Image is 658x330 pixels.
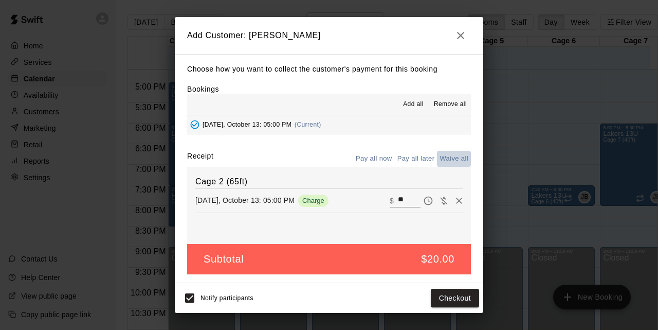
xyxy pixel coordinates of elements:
span: Notify participants [200,294,253,302]
span: [DATE], October 13: 05:00 PM [203,121,291,128]
button: Add all [397,96,430,113]
p: Choose how you want to collect the customer's payment for this booking [187,63,471,76]
h5: Subtotal [204,252,244,266]
p: $ [390,196,394,206]
button: Waive all [437,151,471,167]
button: Pay all later [395,151,437,167]
label: Receipt [187,151,213,167]
button: Remove all [430,96,471,113]
button: Pay all now [353,151,395,167]
label: Bookings [187,85,219,93]
button: Remove [451,193,467,209]
button: Added - Collect Payment [187,117,203,132]
span: (Current) [295,121,321,128]
p: [DATE], October 13: 05:00 PM [195,195,295,205]
button: Added - Collect Payment[DATE], October 13: 05:00 PM(Current) [187,115,471,134]
h5: $20.00 [421,252,454,266]
button: Checkout [431,289,479,308]
h2: Add Customer: [PERSON_NAME] [175,17,483,54]
span: Add all [403,99,424,110]
h6: Cage 2 (65ft) [195,175,463,188]
span: Remove all [434,99,467,110]
span: Waive payment [436,196,451,204]
span: Pay later [421,196,436,204]
span: Charge [298,197,328,204]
